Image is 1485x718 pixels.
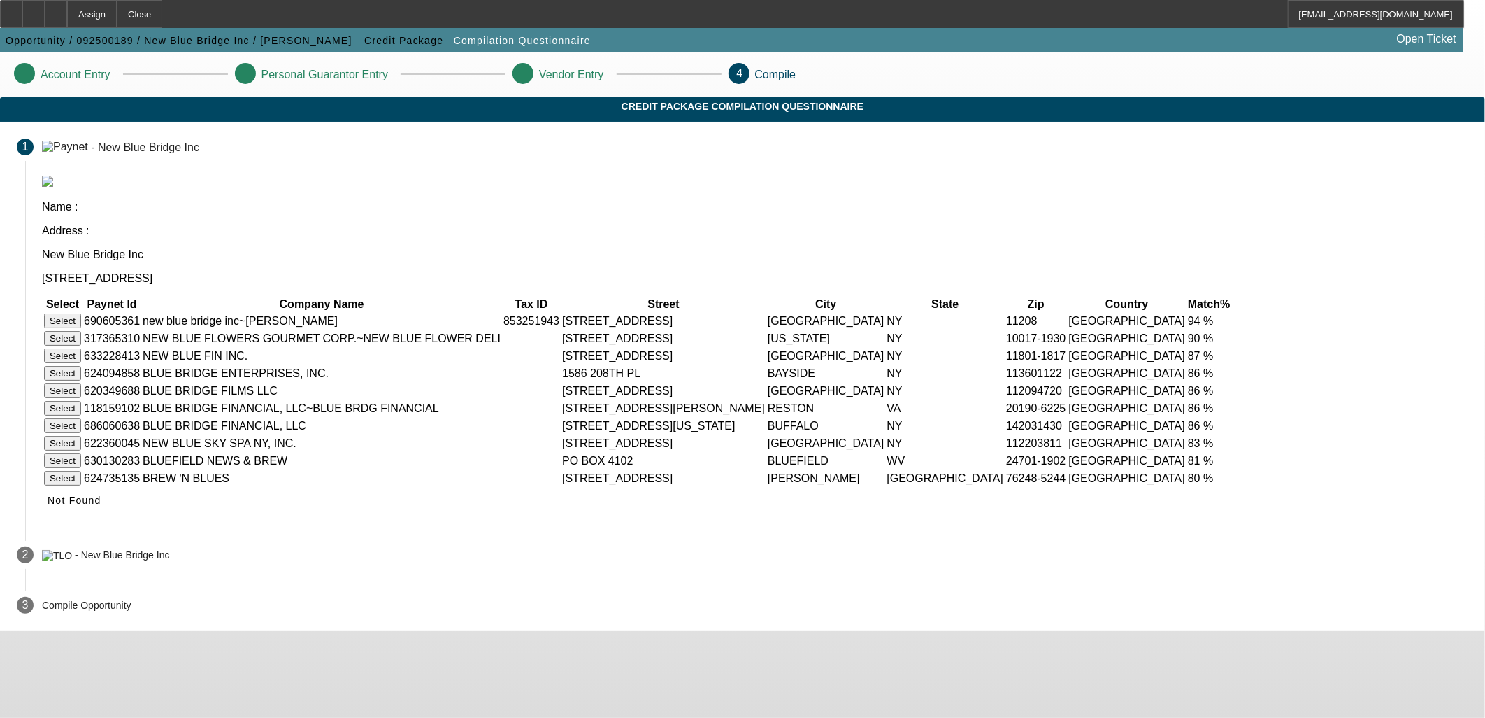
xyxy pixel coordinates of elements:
td: [STREET_ADDRESS] [561,470,766,486]
td: [STREET_ADDRESS] [561,435,766,451]
td: RESTON [767,400,885,416]
td: [GEOGRAPHIC_DATA] [1068,453,1186,469]
td: VA [887,400,1005,416]
p: Name : [42,201,1468,213]
td: 76248-5244 [1005,470,1066,486]
td: [GEOGRAPHIC_DATA] [767,313,885,329]
td: NY [887,313,1005,329]
img: paynet_logo.jpg [42,176,53,187]
td: 86 % [1187,365,1231,381]
td: 81 % [1187,453,1231,469]
td: 87 % [1187,348,1231,364]
td: [STREET_ADDRESS] [561,348,766,364]
button: Select [44,418,81,433]
td: BLUE BRIDGE FINANCIAL, LLC [142,418,501,434]
td: 20190-6225 [1005,400,1066,416]
th: City [767,297,885,311]
th: Company Name [142,297,501,311]
td: 80 % [1187,470,1231,486]
button: Select [44,401,81,416]
span: Opportunity / 092500189 / New Blue Bridge Inc / [PERSON_NAME] [6,35,352,46]
th: Street [561,297,766,311]
td: [GEOGRAPHIC_DATA] [1068,383,1186,399]
td: 11208 [1005,313,1066,329]
td: [STREET_ADDRESS][US_STATE] [561,418,766,434]
td: NY [887,418,1005,434]
td: PO BOX 4102 [561,453,766,469]
td: [STREET_ADDRESS][PERSON_NAME] [561,400,766,416]
th: Country [1068,297,1186,311]
span: 4 [737,67,743,79]
td: 853251943 [503,313,560,329]
td: 94 % [1187,313,1231,329]
td: 24701-1902 [1005,453,1066,469]
th: Paynet Id [83,297,141,311]
span: Credit Package [364,35,443,46]
td: 112094720 [1005,383,1066,399]
button: Credit Package [361,28,447,53]
td: BUFFALO [767,418,885,434]
td: BREW 'N BLUES [142,470,501,486]
button: Compilation Questionnaire [450,28,594,53]
td: 690605361 [83,313,141,329]
td: [US_STATE] [767,330,885,346]
p: Compile Opportunity [42,600,131,611]
button: Select [44,314,81,328]
td: NY [887,348,1005,364]
td: 112203811 [1005,435,1066,451]
button: Select [44,349,81,363]
td: NEW BLUE FLOWERS GOURMET CORP.~NEW BLUE FLOWER DELI [142,330,501,346]
td: [GEOGRAPHIC_DATA] [1068,418,1186,434]
td: 620349688 [83,383,141,399]
td: BAYSIDE [767,365,885,381]
td: [GEOGRAPHIC_DATA] [1068,348,1186,364]
span: 1 [22,141,29,153]
td: 622360045 [83,435,141,451]
td: 1586 208TH PL [561,365,766,381]
td: BLUE BRIDGE FILMS LLC [142,383,501,399]
td: 317365310 [83,330,141,346]
td: 86 % [1187,383,1231,399]
td: 86 % [1187,418,1231,434]
p: [STREET_ADDRESS] [42,272,1468,285]
td: WV [887,453,1005,469]
p: Account Entry [41,69,110,81]
td: [GEOGRAPHIC_DATA] [1068,435,1186,451]
td: NY [887,435,1005,451]
p: Vendor Entry [539,69,604,81]
button: Select [44,331,81,346]
p: Compile [755,69,796,81]
span: 2 [22,549,29,561]
td: 630130283 [83,453,141,469]
td: 633228413 [83,348,141,364]
th: State [887,297,1005,311]
span: Not Found [48,495,101,506]
td: 624735135 [83,470,141,486]
td: BLUE BRIDGE ENTERPRISES, INC. [142,365,501,381]
td: [PERSON_NAME] [767,470,885,486]
td: BLUEFIELD NEWS & BREW [142,453,501,469]
td: NEW BLUE SKY SPA NY, INC. [142,435,501,451]
td: [STREET_ADDRESS] [561,330,766,346]
td: [STREET_ADDRESS] [561,383,766,399]
button: Not Found [42,488,107,513]
button: Select [44,366,81,381]
p: Personal Guarantor Entry [261,69,388,81]
a: Open Ticket [1391,27,1462,51]
button: Select [44,383,81,398]
td: NY [887,383,1005,399]
td: NY [887,330,1005,346]
td: [GEOGRAPHIC_DATA] [767,435,885,451]
td: BLUE BRIDGE FINANCIAL, LLC~BLUE BRDG FINANCIAL [142,400,501,416]
td: NEW BLUE FIN INC. [142,348,501,364]
td: [GEOGRAPHIC_DATA] [1068,313,1186,329]
div: - New Blue Bridge Inc [91,141,199,153]
td: 86 % [1187,400,1231,416]
td: 118159102 [83,400,141,416]
th: Zip [1005,297,1066,311]
td: 142031430 [1005,418,1066,434]
td: [GEOGRAPHIC_DATA] [767,348,885,364]
td: BLUEFIELD [767,453,885,469]
p: New Blue Bridge Inc [42,248,1468,261]
td: 11801-1817 [1005,348,1066,364]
